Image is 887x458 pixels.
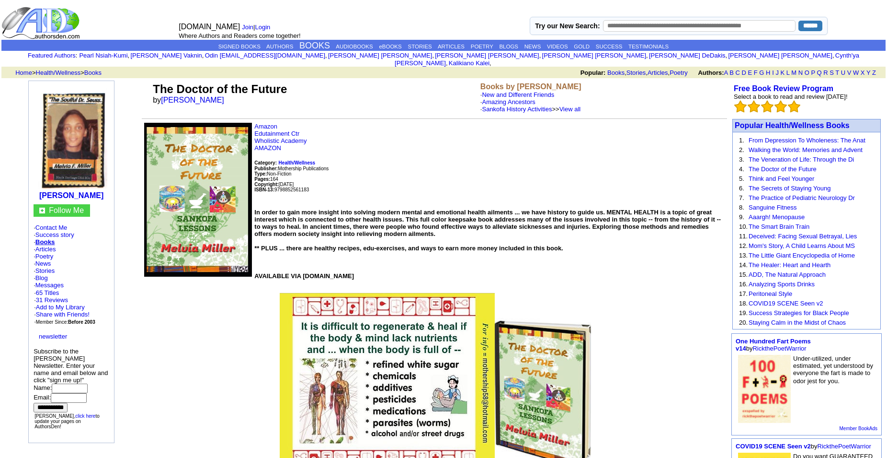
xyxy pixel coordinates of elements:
font: [PERSON_NAME], to update your pages on AuthorsDen! [34,413,100,429]
b: Pages: [254,176,270,182]
a: Articles [35,246,56,253]
font: In order to gain more insight into solving modern mental and emotional health ailments ... we hav... [254,209,721,252]
a: [PERSON_NAME] [161,96,224,104]
a: Featured Authors [28,52,76,59]
a: SIGNED BOOKS [218,44,261,49]
font: 6. [739,185,744,192]
a: Pearl Nsiah-Kumi [79,52,127,59]
img: 78431.jpg [738,355,791,423]
a: The Practice of Pediatric Neurology Dr [749,194,855,201]
a: G [759,69,764,76]
b: Authors: [698,69,724,76]
font: 7. [739,194,744,201]
font: Non-Fiction [254,171,291,176]
a: T [835,69,839,76]
font: ‎9798852561183 [254,187,309,192]
font: Subscribe to the [PERSON_NAME] Newsletter. Enter your name and email below and click "sign me up!... [34,348,108,411]
font: i [834,53,835,59]
font: Under-utilized, under estimated, yet understood by everyone the fart is made to odor jest for you. [793,355,873,385]
a: RickthePoetWarrior [818,443,871,450]
a: Poetry [670,69,688,76]
font: · · [34,289,95,325]
a: [PERSON_NAME] [39,191,103,200]
font: AVAILABLE VIA [DOMAIN_NAME] [254,272,354,280]
a: Success story [35,231,74,238]
a: Messages [35,282,64,289]
a: Free Book Review Program [734,84,833,93]
a: AUDIOBOOKS [336,44,373,49]
a: [PERSON_NAME] [PERSON_NAME] [542,52,646,59]
a: View all [559,106,581,113]
a: Follow Me [49,206,84,214]
font: · [480,98,580,113]
a: Stories [626,69,646,76]
font: · [34,282,64,289]
a: I [772,69,774,76]
a: Wholistic Academy [254,137,307,144]
font: i [541,53,542,59]
a: TESTIMONIALS [628,44,669,49]
font: 3. [739,156,744,163]
a: [PERSON_NAME] DeDakis [649,52,726,59]
a: Health/Wellness [279,159,316,166]
font: 18. [739,300,748,307]
font: Copyright: [254,182,279,187]
a: One Hundred Fart Poems v14 [736,338,811,352]
a: Mom's Story, A Child Learns About MS [749,242,855,249]
a: Aaargh! Menopause [749,213,805,221]
a: newsletter [39,333,67,340]
a: F [754,69,758,76]
img: bigemptystars.png [734,100,747,113]
img: See larger image [144,123,252,277]
a: Q [817,69,821,76]
a: eBOOKS [379,44,401,49]
a: Blog [35,274,48,282]
font: 16. [739,281,748,288]
a: D [741,69,746,76]
font: 8. [739,204,744,211]
a: Books [607,69,625,76]
a: STORIES [408,44,432,49]
a: Amazing Ancestors [482,98,535,106]
a: Join [242,23,253,31]
font: by [736,443,871,450]
a: S [830,69,834,76]
a: SUCCESS [596,44,623,49]
a: X [861,69,865,76]
a: H [766,69,770,76]
a: N [798,69,803,76]
a: NEWS [524,44,541,49]
font: , , , [580,69,885,76]
img: bigemptystars.png [774,100,787,113]
font: [DOMAIN_NAME] [179,23,240,31]
a: B [729,69,734,76]
font: 5. [739,175,744,182]
a: L [786,69,790,76]
a: Edutainment Ctr [254,130,299,137]
a: News [35,260,51,267]
font: > > [12,69,102,76]
font: The Doctor of the Future [153,82,287,95]
a: Peritoneal Style [749,290,792,297]
b: ISBN-13: [254,187,274,192]
a: AUTHORS [266,44,293,49]
a: [PERSON_NAME] Vaknin [130,52,202,59]
a: Stories [35,267,55,274]
font: 1. [739,137,744,144]
font: i [129,53,130,59]
a: Success Strategies for Black People [749,309,849,317]
img: logo_ad.gif [1,6,82,40]
font: by [736,338,811,352]
a: [PERSON_NAME] [PERSON_NAME] [435,52,539,59]
font: 2. [739,146,744,153]
a: Popular Health/Wellness Books [735,121,850,129]
a: New and Different Friends [482,91,554,98]
img: bigemptystars.png [761,100,773,113]
a: Sanguine Fitness [749,204,796,211]
b: Before 2003 [68,319,95,325]
b: Type: [254,171,267,176]
a: Home [15,69,32,76]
